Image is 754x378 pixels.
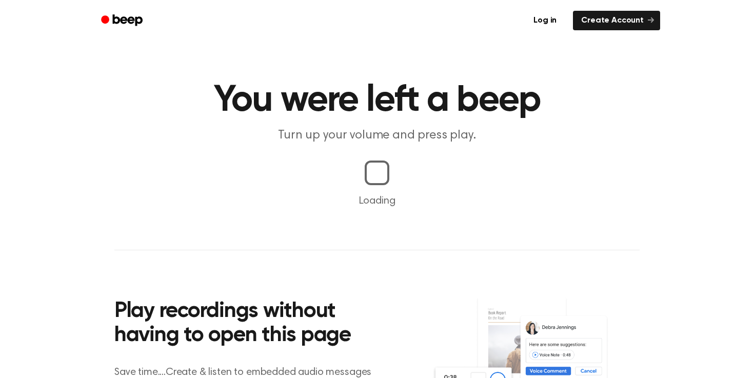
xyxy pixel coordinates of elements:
h1: You were left a beep [114,82,640,119]
a: Create Account [573,11,660,30]
a: Beep [94,11,152,31]
p: Loading [12,193,742,209]
h2: Play recordings without having to open this page [114,300,391,348]
a: Log in [523,9,567,32]
p: Turn up your volume and press play. [180,127,574,144]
